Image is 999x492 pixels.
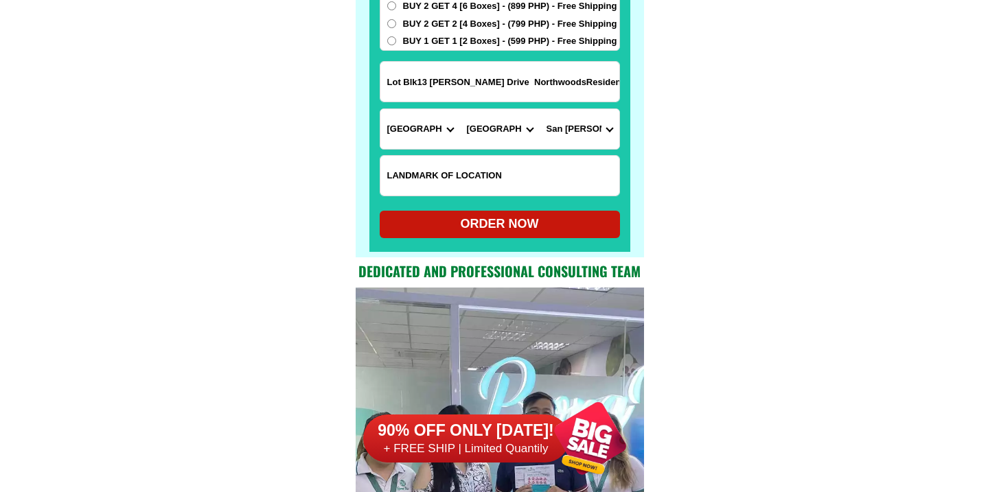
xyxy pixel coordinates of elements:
[380,215,620,233] div: ORDER NOW
[460,109,540,149] select: Select district
[380,109,460,149] select: Select province
[387,1,396,10] input: BUY 2 GET 4 [6 Boxes] - (899 PHP) - Free Shipping
[403,34,617,48] span: BUY 1 GET 1 [2 Boxes] - (599 PHP) - Free Shipping
[356,261,644,281] h2: Dedicated and professional consulting team
[403,17,617,31] span: BUY 2 GET 2 [4 Boxes] - (799 PHP) - Free Shipping
[380,156,619,196] input: Input LANDMARKOFLOCATION
[387,19,396,28] input: BUY 2 GET 2 [4 Boxes] - (799 PHP) - Free Shipping
[387,36,396,45] input: BUY 1 GET 1 [2 Boxes] - (599 PHP) - Free Shipping
[363,441,569,456] h6: + FREE SHIP | Limited Quantily
[363,421,569,441] h6: 90% OFF ONLY [DATE]!
[380,62,619,102] input: Input address
[540,109,619,149] select: Select commune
